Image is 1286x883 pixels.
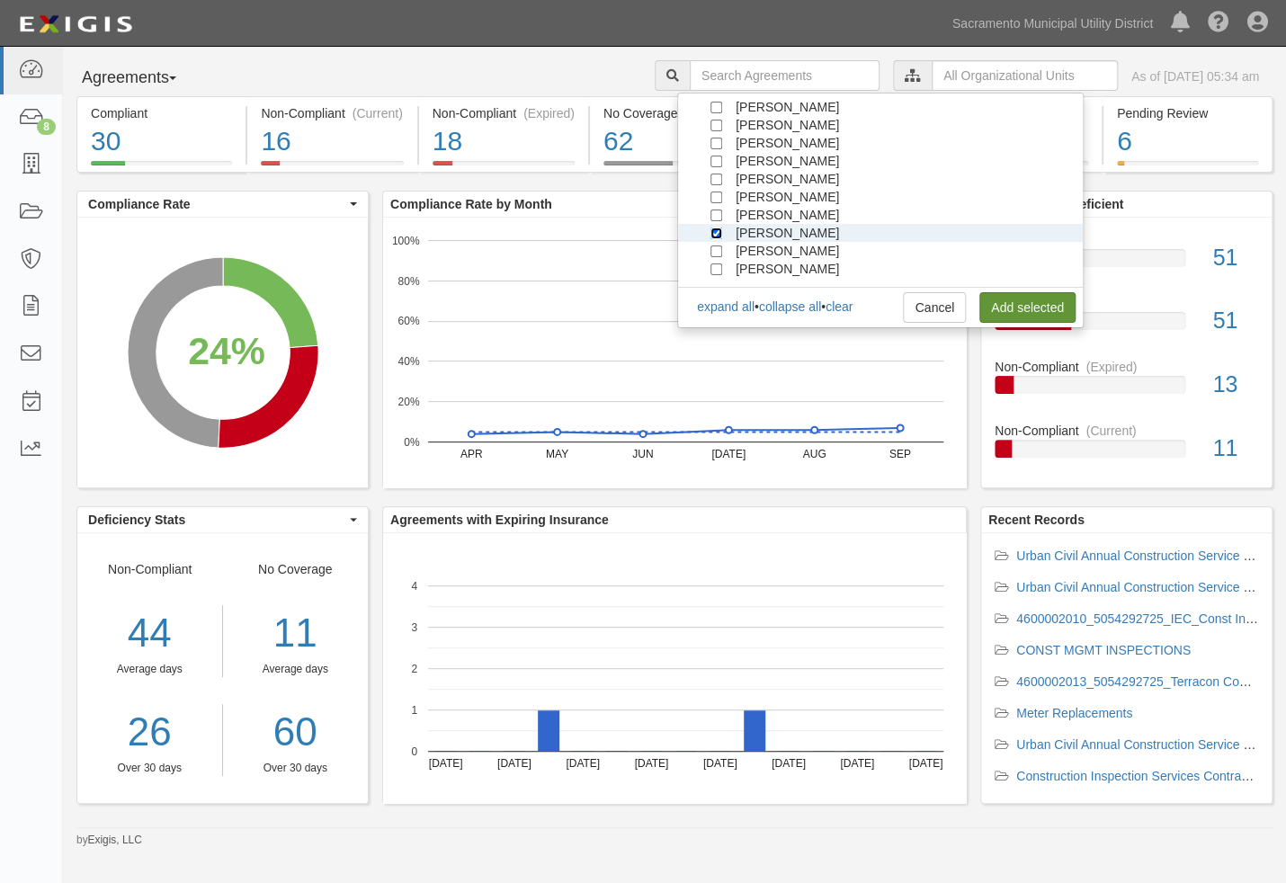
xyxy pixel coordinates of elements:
[736,190,839,204] span: [PERSON_NAME]
[77,662,222,677] div: Average days
[840,757,874,770] text: [DATE]
[261,104,403,122] div: Non-Compliant (Current)
[981,294,1272,312] div: In Default
[696,298,853,316] div: • •
[889,448,911,460] text: SEP
[759,299,821,314] a: collapse all
[826,299,853,314] a: clear
[237,761,355,776] div: Over 30 days
[995,294,1258,358] a: In Default51
[237,662,355,677] div: Average days
[603,104,746,122] div: No Coverage
[932,60,1118,91] input: All Organizational Units
[772,757,806,770] text: [DATE]
[411,620,417,633] text: 3
[1199,305,1272,337] div: 51
[390,513,609,527] b: Agreements with Expiring Insurance
[1117,122,1258,161] div: 6
[397,396,419,408] text: 20%
[802,448,826,460] text: AUG
[88,511,345,529] span: Deficiency Stats
[13,8,138,40] img: logo-5460c22ac91f19d4615b14bd174203de0afe785f0fc80cf4dbbc73dc1793850b.png
[1016,706,1132,720] a: Meter Replacements
[76,161,246,175] a: Compliant30
[397,274,419,287] text: 80%
[497,757,531,770] text: [DATE]
[995,422,1258,472] a: Non-Compliant(Current)11
[1085,358,1137,376] div: (Expired)
[411,745,417,757] text: 0
[590,161,759,175] a: No Coverage62
[1016,737,1271,752] a: Urban Civil Annual Construction Service 2025
[390,197,552,211] b: Compliance Rate by Month
[433,122,575,161] div: 18
[979,292,1076,323] a: Add selected
[383,218,966,487] svg: A chart.
[1208,13,1229,34] i: Help Center - Complianz
[411,579,417,592] text: 4
[909,757,943,770] text: [DATE]
[383,533,966,803] div: A chart.
[711,448,746,460] text: [DATE]
[419,161,588,175] a: Non-Compliant(Expired)18
[404,435,420,448] text: 0%
[523,104,575,122] div: (Expired)
[411,662,417,674] text: 2
[76,60,211,96] button: Agreements
[237,605,355,662] div: 11
[1131,67,1259,85] div: As of [DATE] 05:34 am
[237,704,355,761] div: 60
[736,118,839,132] span: [PERSON_NAME]
[690,60,880,91] input: Search Agreements
[995,358,1258,422] a: Non-Compliant(Expired)13
[1016,580,1271,594] a: Urban Civil Annual Construction Service 2025
[697,299,755,314] a: expand all
[988,513,1085,527] b: Recent Records
[903,292,966,323] a: Cancel
[995,231,1258,295] a: No Coverage51
[634,757,668,770] text: [DATE]
[736,136,839,150] span: [PERSON_NAME]
[247,161,416,175] a: Non-Compliant(Current)16
[943,5,1162,41] a: Sacramento Municipal Utility District
[603,122,746,161] div: 62
[77,704,222,761] a: 26
[37,119,56,135] div: 8
[188,324,265,379] div: 24%
[736,100,839,114] span: [PERSON_NAME]
[223,560,369,776] div: No Coverage
[981,422,1272,440] div: Non-Compliant
[397,315,419,327] text: 60%
[566,757,600,770] text: [DATE]
[77,192,368,217] button: Compliance Rate
[1199,242,1272,274] div: 51
[91,104,232,122] div: Compliant
[1103,161,1273,175] a: Pending Review6
[736,226,839,240] span: [PERSON_NAME]
[433,104,575,122] div: Non-Compliant (Expired)
[1016,549,1271,563] a: Urban Civil Annual Construction Service 2025
[1085,422,1136,440] div: (Current)
[460,448,483,460] text: APR
[353,104,403,122] div: (Current)
[736,262,839,276] span: [PERSON_NAME]
[411,703,417,716] text: 1
[77,761,222,776] div: Over 30 days
[77,218,368,487] svg: A chart.
[632,448,653,460] text: JUN
[77,605,222,662] div: 44
[397,355,419,368] text: 40%
[981,358,1272,376] div: Non-Compliant
[1199,369,1272,401] div: 13
[77,560,223,776] div: Non-Compliant
[1016,643,1191,657] a: CONST MGMT INSPECTIONS
[736,244,839,258] span: [PERSON_NAME]
[736,154,839,168] span: [PERSON_NAME]
[981,231,1272,249] div: No Coverage
[91,122,232,161] div: 30
[88,834,142,846] a: Exigis, LLC
[1199,433,1272,465] div: 11
[77,507,368,532] button: Deficiency Stats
